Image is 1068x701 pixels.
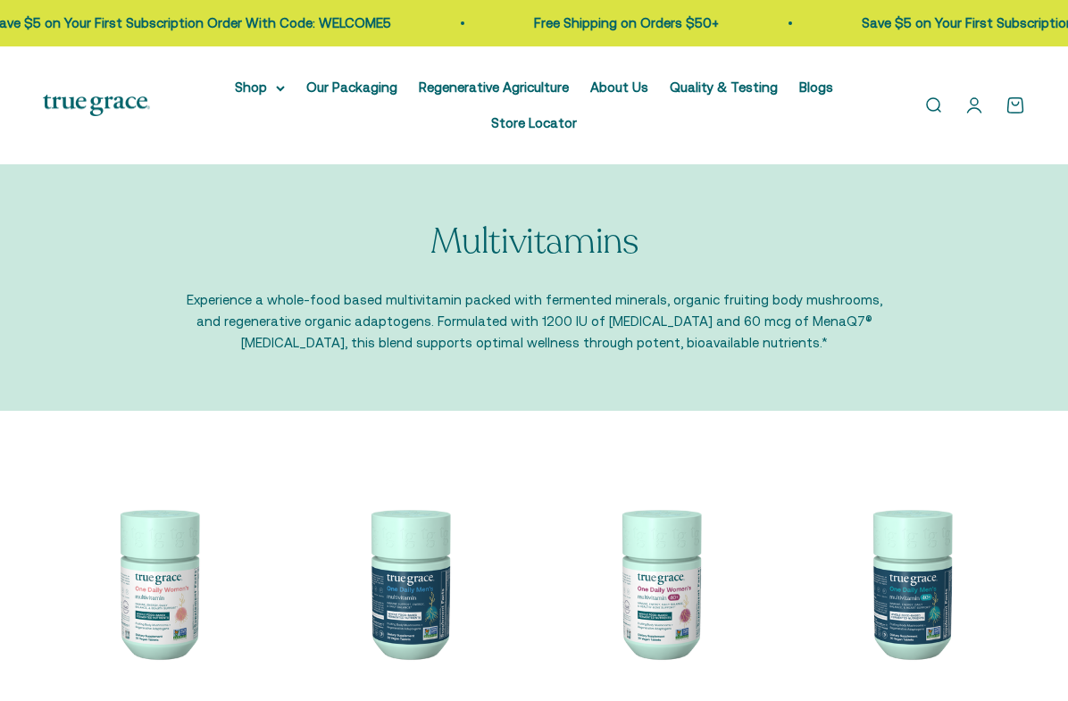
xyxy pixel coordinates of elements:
img: We select ingredients that play a concrete role in true health, and we include them at effective ... [43,468,272,697]
a: Store Locator [491,115,577,130]
a: Our Packaging [306,79,397,95]
img: Daily Multivitamin for Immune Support, Energy, Daily Balance, and Healthy Bone Support* Vitamin A... [545,468,774,697]
img: One Daily Men's Multivitamin [294,468,523,697]
img: One Daily Men's 40+ Multivitamin [796,468,1025,697]
summary: Shop [235,77,285,98]
a: Regenerative Agriculture [419,79,569,95]
a: Quality & Testing [670,79,778,95]
p: Experience a whole-food based multivitamin packed with fermented minerals, organic fruiting body ... [186,289,882,354]
a: About Us [590,79,648,95]
a: Blogs [799,79,833,95]
a: Free Shipping on Orders $50+ [530,15,714,30]
p: Multivitamins [430,221,638,261]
